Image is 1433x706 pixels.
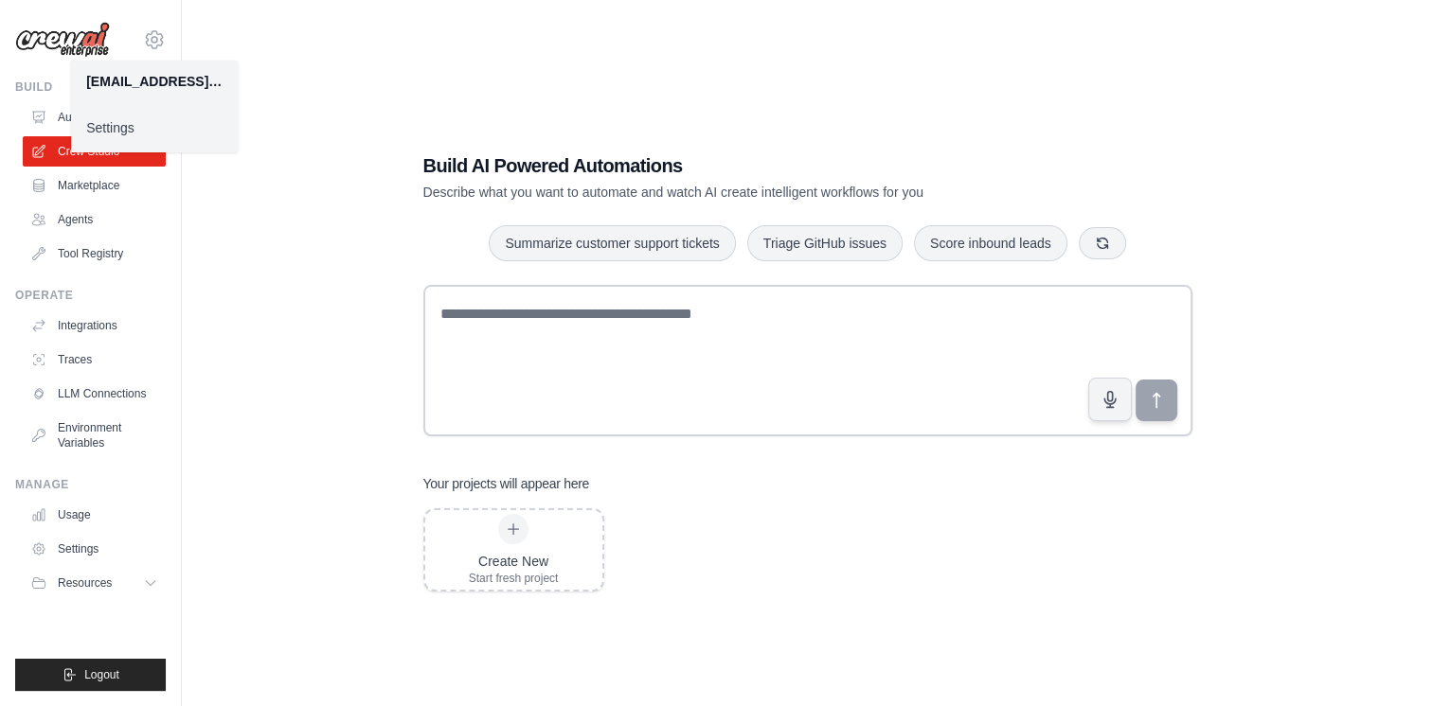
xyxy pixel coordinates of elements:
[84,667,119,682] span: Logout
[469,552,559,571] div: Create New
[23,238,166,269] a: Tool Registry
[23,102,166,132] a: Automations
[23,413,166,458] a: Environment Variables
[15,477,166,492] div: Manage
[747,225,903,261] button: Triage GitHub issues
[23,500,166,530] a: Usage
[23,170,166,201] a: Marketplace
[23,568,166,598] button: Resources
[23,379,166,409] a: LLM Connections
[423,183,1060,202] p: Describe what you want to automate and watch AI create intelligent workflows for you
[489,225,735,261] button: Summarize customer support tickets
[15,659,166,691] button: Logout
[23,344,166,375] a: Traces
[23,310,166,341] a: Integrations
[1079,227,1126,259] button: Get new suggestions
[15,79,166,95] div: Build
[1088,378,1132,421] button: Click to speak your automation idea
[15,288,166,303] div: Operate
[15,22,110,58] img: Logo
[86,72,223,91] div: [EMAIL_ADDRESS][DOMAIN_NAME]
[23,204,166,235] a: Agents
[23,534,166,564] a: Settings
[71,111,238,145] a: Settings
[1338,615,1433,706] iframe: Chat Widget
[914,225,1067,261] button: Score inbound leads
[423,474,590,493] h3: Your projects will appear here
[469,571,559,586] div: Start fresh project
[23,136,166,167] a: Crew Studio
[58,575,112,591] span: Resources
[423,152,1060,179] h1: Build AI Powered Automations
